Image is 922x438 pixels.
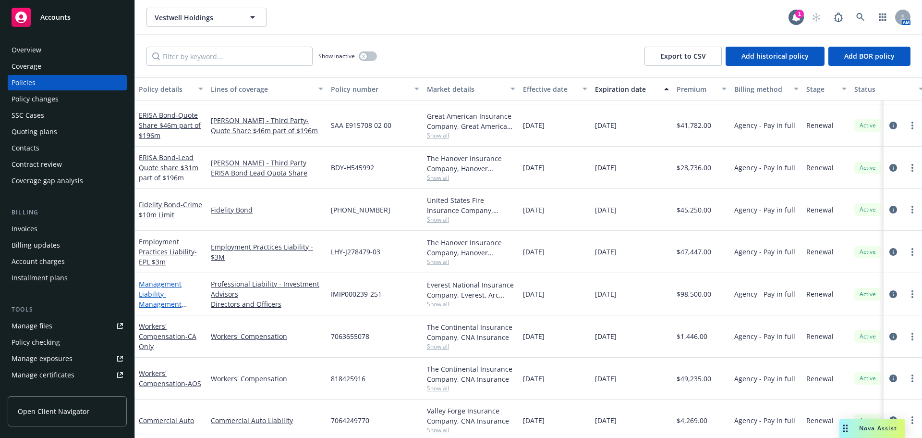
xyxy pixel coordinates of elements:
span: [DATE] [523,289,545,299]
span: Show all [427,215,515,224]
span: Renewal [806,374,834,384]
span: Renewal [806,205,834,215]
div: Billing method [734,84,788,94]
div: Contacts [12,140,39,156]
a: circleInformation [887,331,899,342]
span: [DATE] [523,205,545,215]
span: - AOS [185,379,201,388]
span: [DATE] [595,415,617,425]
a: Billing updates [8,238,127,253]
div: Contract review [12,157,62,172]
a: Management Liability [139,279,182,319]
div: The Continental Insurance Company, CNA Insurance [427,322,515,342]
a: Accounts [8,4,127,31]
div: Coverage [12,59,41,74]
div: Overview [12,42,41,58]
span: [DATE] [523,163,545,173]
div: Account charges [12,254,65,269]
a: [PERSON_NAME] - Third Party ERISA Bond Lead Quota Share [211,158,323,178]
span: Active [858,416,877,425]
span: [DATE] [595,120,617,130]
span: Active [858,248,877,256]
button: Add historical policy [726,47,825,66]
div: Stage [806,84,836,94]
a: more [907,162,918,174]
span: [DATE] [595,289,617,299]
a: Commercial Auto Liability [211,415,323,425]
span: Show all [427,174,515,182]
a: Invoices [8,221,127,237]
span: Agency - Pay in full [734,289,795,299]
button: Nova Assist [839,419,905,438]
a: SSC Cases [8,108,127,123]
span: Show all [427,258,515,266]
div: The Continental Insurance Company, CNA Insurance [427,364,515,384]
span: Renewal [806,247,834,257]
button: Premium [673,77,730,100]
a: Workers' Compensation [139,322,196,351]
span: Active [858,163,877,172]
a: circleInformation [887,414,899,426]
div: Everest National Insurance Company, Everest, Arc Excess & Surplus, LLC [427,280,515,300]
div: United States Fire Insurance Company, [PERSON_NAME] & [PERSON_NAME] ([GEOGRAPHIC_DATA]), Arc Exce... [427,195,515,215]
div: Manage exposures [12,351,73,366]
span: [DATE] [523,415,545,425]
span: [DATE] [595,247,617,257]
span: Show all [427,300,515,308]
a: Directors and Officers [211,299,323,309]
span: [DATE] [523,331,545,341]
span: Vestwell Holdings [155,13,238,23]
a: more [907,204,918,215]
span: Agency - Pay in full [734,415,795,425]
a: Manage exposures [8,351,127,366]
span: 7063655078 [331,331,369,341]
span: [DATE] [595,163,617,173]
button: Stage [802,77,850,100]
button: Billing method [730,77,802,100]
span: Renewal [806,120,834,130]
a: Manage certificates [8,367,127,383]
div: Coverage gap analysis [12,173,83,188]
div: Quoting plans [12,124,57,139]
span: Show all [427,384,515,392]
span: Active [858,332,877,341]
span: Add historical policy [741,51,809,61]
span: $47,447.00 [677,247,711,257]
a: circleInformation [887,373,899,384]
span: $98,500.00 [677,289,711,299]
a: Workers' Compensation [211,331,323,341]
span: Show all [427,426,515,434]
div: Policy details [139,84,193,94]
span: SAA E915708 02 00 [331,120,391,130]
button: Export to CSV [644,47,722,66]
span: Agency - Pay in full [734,331,795,341]
div: Billing [8,208,127,217]
span: Agency - Pay in full [734,247,795,257]
div: Status [854,84,913,94]
span: Renewal [806,289,834,299]
span: - Quote Share $46m part of $196m [139,111,201,140]
a: circleInformation [887,288,899,300]
button: Vestwell Holdings [146,8,267,27]
a: Policy checking [8,335,127,350]
span: Agency - Pay in full [734,163,795,173]
span: Active [858,374,877,383]
span: [DATE] [595,205,617,215]
span: Agency - Pay in full [734,205,795,215]
span: Active [858,205,877,214]
a: circleInformation [887,162,899,174]
span: Open Client Navigator [18,406,89,416]
div: Installment plans [12,270,68,286]
span: Active [858,290,877,299]
input: Filter by keyword... [146,47,313,66]
a: Coverage gap analysis [8,173,127,188]
span: - Lead Quote share $31m part of $196m [139,153,198,182]
button: Expiration date [591,77,673,100]
div: Manage claims [12,384,60,399]
div: Billing updates [12,238,60,253]
a: Start snowing [807,8,826,27]
a: more [907,414,918,426]
span: BDY-H545992 [331,163,374,173]
a: Overview [8,42,127,58]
